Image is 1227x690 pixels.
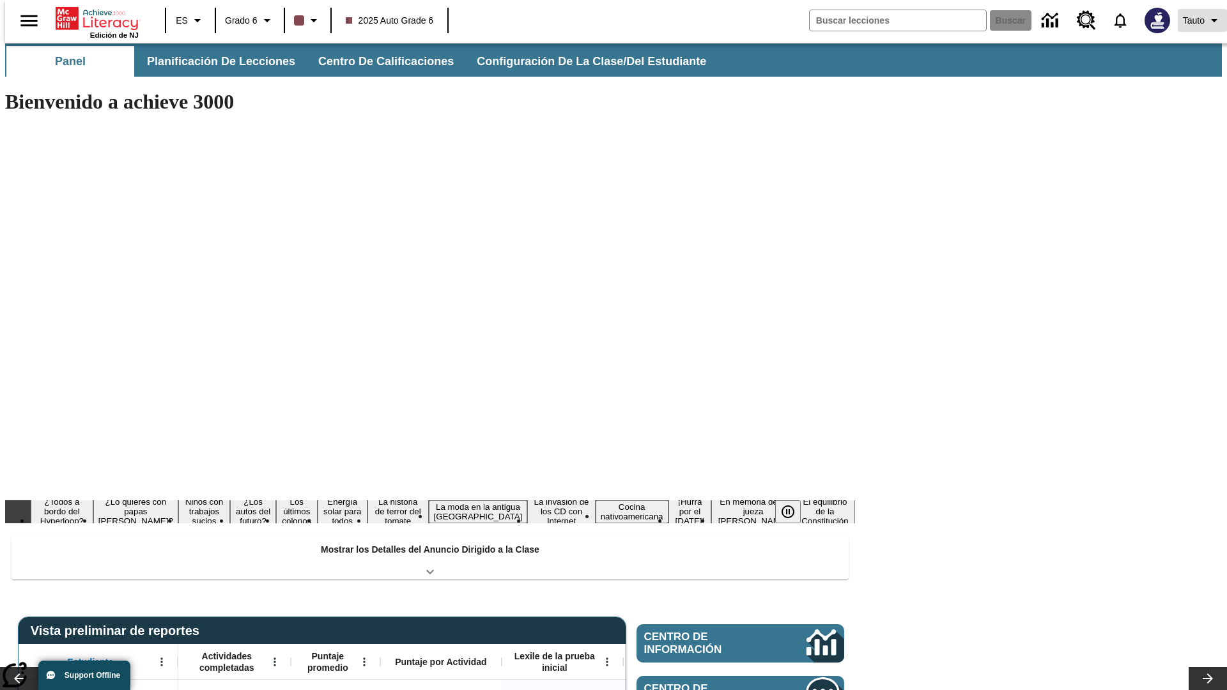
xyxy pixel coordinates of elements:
button: Diapositiva 3 Niños con trabajos sucios [178,495,230,528]
span: Panel [55,54,86,69]
button: Support Offline [38,661,130,690]
button: Diapositiva 11 ¡Hurra por el Día de la Constitución! [668,495,712,528]
span: Configuración de la clase/del estudiante [477,54,706,69]
div: Subbarra de navegación [5,46,718,77]
span: ES [176,14,188,27]
span: Lexile de la prueba inicial [508,650,601,673]
button: Diapositiva 6 Energía solar para todos [318,495,367,528]
span: Grado 6 [225,14,258,27]
button: Diapositiva 5 Los últimos colonos [276,495,317,528]
button: Planificación de lecciones [137,46,305,77]
button: Diapositiva 8 La moda en la antigua Roma [429,500,528,523]
button: Diapositiva 13 El equilibrio de la Constitución [795,495,855,528]
a: Centro de información [637,624,844,663]
button: Abrir menú [152,652,171,671]
span: Centro de información [644,631,764,656]
button: Diapositiva 4 ¿Los autos del futuro? [230,495,276,528]
button: Abrir menú [598,652,617,671]
div: Portada [56,4,139,39]
a: Centro de información [1034,3,1069,38]
img: Avatar [1145,8,1170,33]
button: Diapositiva 7 La historia de terror del tomate [367,495,429,528]
button: El color de la clase es café oscuro. Cambiar el color de la clase. [289,9,327,32]
button: Centro de calificaciones [308,46,464,77]
button: Diapositiva 9 La invasión de los CD con Internet [527,495,595,528]
button: Diapositiva 1 ¿Todos a bordo del Hyperloop? [31,495,93,528]
button: Diapositiva 12 En memoria de la jueza O'Connor [711,495,794,528]
span: 2025 Auto Grade 6 [346,14,434,27]
button: Lenguaje: ES, Selecciona un idioma [170,9,211,32]
button: Escoja un nuevo avatar [1137,4,1178,37]
button: Diapositiva 10 Cocina nativoamericana [596,500,668,523]
span: Puntaje por Actividad [395,656,486,668]
span: Tauto [1183,14,1205,27]
div: Subbarra de navegación [5,43,1222,77]
span: Edición de NJ [90,31,139,39]
button: Pausar [775,500,801,523]
button: Abrir el menú lateral [10,2,48,40]
span: Support Offline [65,671,120,680]
span: Estudiante [68,656,114,668]
span: Centro de calificaciones [318,54,454,69]
span: Puntaje promedio [297,650,359,673]
span: Planificación de lecciones [147,54,295,69]
button: Panel [6,46,134,77]
button: Abrir menú [355,652,374,671]
div: Mostrar los Detalles del Anuncio Dirigido a la Clase [12,535,849,579]
a: Portada [56,6,139,31]
button: Abrir menú [265,652,284,671]
span: Vista preliminar de reportes [31,624,206,638]
div: Pausar [775,500,814,523]
a: Centro de recursos, Se abrirá en una pestaña nueva. [1069,3,1104,38]
button: Perfil/Configuración [1178,9,1227,32]
a: Notificaciones [1104,4,1137,37]
button: Carrusel de lecciones, seguir [1189,667,1227,690]
button: Configuración de la clase/del estudiante [467,46,716,77]
button: Diapositiva 2 ¿Lo quieres con papas fritas? [93,495,178,528]
span: Actividades completadas [185,650,269,673]
h1: Bienvenido a achieve 3000 [5,90,855,114]
button: Grado: Grado 6, Elige un grado [220,9,280,32]
p: Mostrar los Detalles del Anuncio Dirigido a la Clase [321,543,539,556]
input: Buscar campo [810,10,986,31]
